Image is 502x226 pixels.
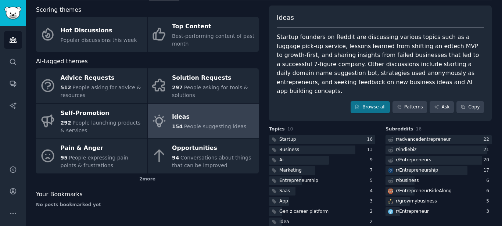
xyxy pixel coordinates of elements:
span: Topics [269,126,285,133]
div: 6 [486,188,492,194]
span: Scoring themes [36,6,81,15]
div: 17 [483,167,492,174]
a: Ask [430,101,454,114]
span: 297 [172,85,183,90]
div: r/ growmybusiness [396,198,437,205]
div: 5 [370,177,375,184]
a: Business13 [269,146,375,155]
a: r/Entrepreneurs20 [386,156,492,165]
img: Entrepreneur [388,209,393,214]
img: EntrepreneurRideAlong [388,189,393,194]
div: 4 [370,188,375,194]
a: r/business6 [386,176,492,186]
img: GummySearch logo [4,7,21,19]
div: Entrepreneurship [279,177,318,184]
span: People expressing pain points & frustrations [61,155,128,168]
a: Entrepreneurship5 [269,176,375,186]
span: 512 [61,85,71,90]
span: AI-tagged themes [36,57,88,66]
a: Ideas154People suggesting ideas [148,104,259,139]
a: Top ContentBest-performing content of past month [148,17,259,52]
a: Saas4 [269,187,375,196]
div: r/ business [396,177,419,184]
div: 16 [367,136,375,143]
span: People asking for tools & solutions [172,85,248,98]
div: 21 [483,147,492,153]
div: Idea [279,219,289,225]
span: Ideas [277,13,294,22]
div: Pain & Anger [61,143,144,154]
div: Top Content [172,21,255,33]
div: r/ advancedentrepreneur [396,136,451,143]
a: Ai9 [269,156,375,165]
div: Gen z career platform [279,208,329,215]
div: Startup [279,136,296,143]
div: r/ indiebiz [396,147,417,153]
div: 6 [486,177,492,184]
a: Browse all [351,101,390,114]
div: Self-Promotion [61,107,144,119]
a: Self-Promotion292People launching products & services [36,104,147,139]
div: 13 [367,147,375,153]
span: Best-performing content of past month [172,33,254,47]
span: Popular discussions this week [61,37,137,43]
div: r/ Entrepreneurship [396,167,438,174]
a: Patterns [392,101,427,114]
span: Conversations about things that can be improved [172,155,251,168]
a: App3 [269,197,375,206]
span: 95 [61,155,68,161]
a: Opportunities94Conversations about things that can be improved [148,139,259,173]
div: 2 [370,219,375,225]
a: Hot DiscussionsPopular discussions this week [36,17,147,52]
div: Solution Requests [172,72,255,84]
img: growmybusiness [388,199,393,204]
span: People asking for advice & resources [61,85,141,98]
div: Ideas [172,111,246,123]
div: 20 [483,157,492,164]
div: 22 [483,136,492,143]
div: 3 [370,198,375,205]
a: Pain & Anger95People expressing pain points & frustrations [36,139,147,173]
div: Marketing [279,167,302,174]
button: Copy [456,101,484,114]
a: EntrepreneurRideAlongr/EntrepreneurRideAlong6 [386,187,492,196]
a: Entrepreneurshipr/Entrepreneurship17 [386,166,492,175]
a: r/indiebiz21 [386,146,492,155]
span: 94 [172,155,179,161]
div: No posts bookmarked yet [36,202,259,208]
span: 292 [61,120,71,126]
div: 2 [370,208,375,215]
div: App [279,198,288,205]
div: r/ Entrepreneurs [396,157,431,164]
div: 7 [370,167,375,174]
div: 9 [370,157,375,164]
a: Solution Requests297People asking for tools & solutions [148,68,259,103]
div: r/ EntrepreneurRideAlong [396,188,452,194]
div: Ai [279,157,284,164]
div: r/ Entrepreneur [396,208,429,215]
div: Startup founders on Reddit are discussing various topics such as a luggage pick-up service, lesso... [277,33,484,96]
span: Your Bookmarks [36,190,83,199]
a: Advice Requests512People asking for advice & resources [36,68,147,103]
div: Hot Discussions [61,25,137,36]
span: Subreddits [386,126,413,133]
span: 10 [287,126,293,132]
div: 3 [486,208,492,215]
div: Advice Requests [61,72,144,84]
div: 2 more [36,173,259,185]
a: growmybusinessr/growmybusiness5 [386,197,492,206]
span: People suggesting ideas [184,123,247,129]
a: Startup16 [269,135,375,144]
span: 154 [172,123,183,129]
div: Saas [279,188,290,194]
div: 5 [486,198,492,205]
a: Gen z career platform2 [269,207,375,216]
a: r/advancedentrepreneur22 [386,135,492,144]
a: Marketing7 [269,166,375,175]
img: Entrepreneurship [388,168,393,173]
span: People launching products & services [61,120,141,133]
a: Entrepreneurr/Entrepreneur3 [386,207,492,216]
div: Opportunities [172,143,255,154]
div: Business [279,147,299,153]
span: 16 [416,126,422,132]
